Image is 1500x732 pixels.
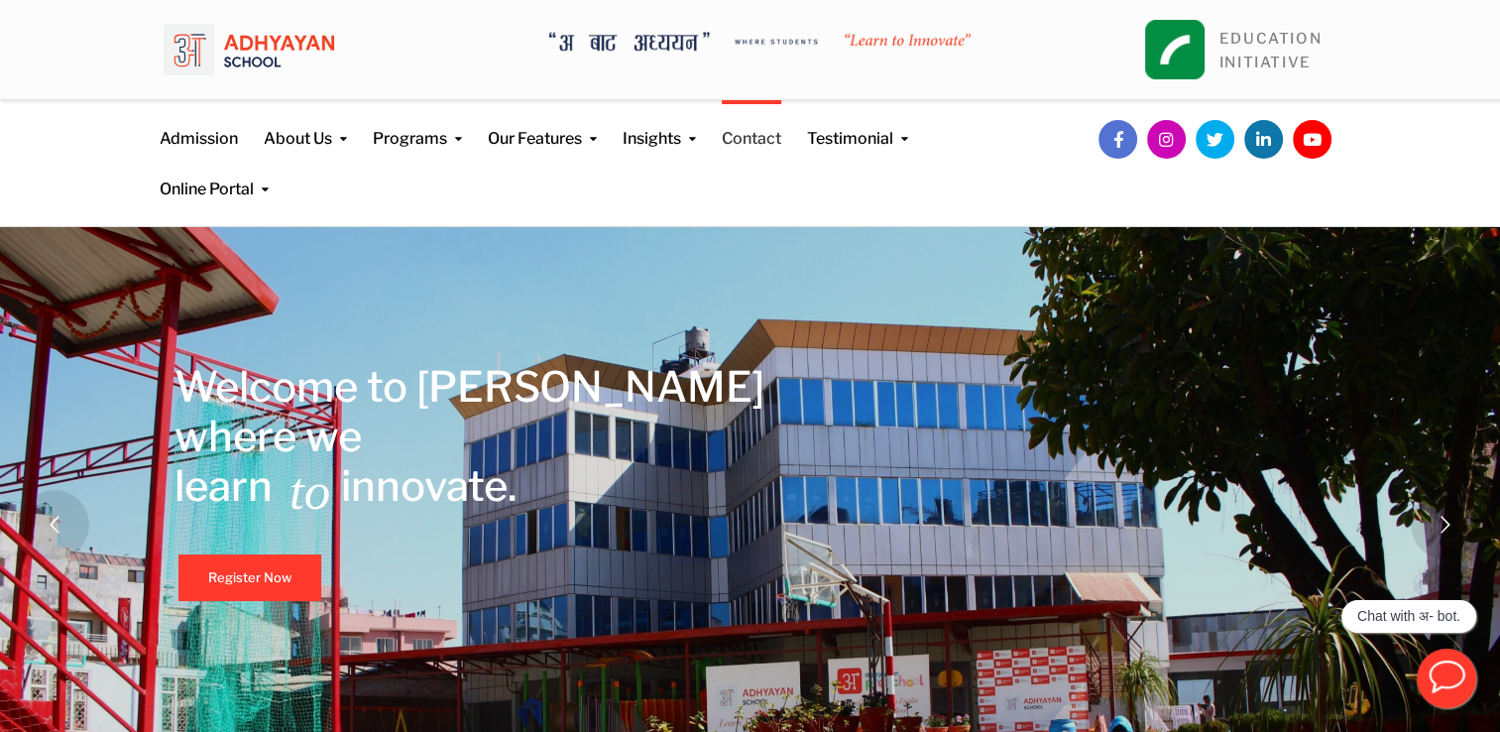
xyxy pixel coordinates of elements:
a: Contact [722,100,781,151]
img: logo [164,15,334,84]
a: Online Portal [160,151,269,201]
a: Our Features [488,100,597,151]
a: Programs [373,100,462,151]
rs-layer: Welcome to [PERSON_NAME] where we learn [174,362,764,511]
p: Chat with अ- bot. [1357,608,1460,625]
img: square_leapfrog [1145,20,1205,79]
a: Testimonial [807,100,908,151]
rs-layer: to [289,466,330,516]
a: Admission [160,100,238,151]
rs-layer: innovate. [341,461,517,511]
a: About Us [264,100,347,151]
img: A Bata Adhyayan where students learn to Innovate [549,32,971,52]
a: Register Now [178,554,321,601]
a: Insights [623,100,696,151]
a: EDUCATIONINITIATIVE [1219,30,1322,71]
